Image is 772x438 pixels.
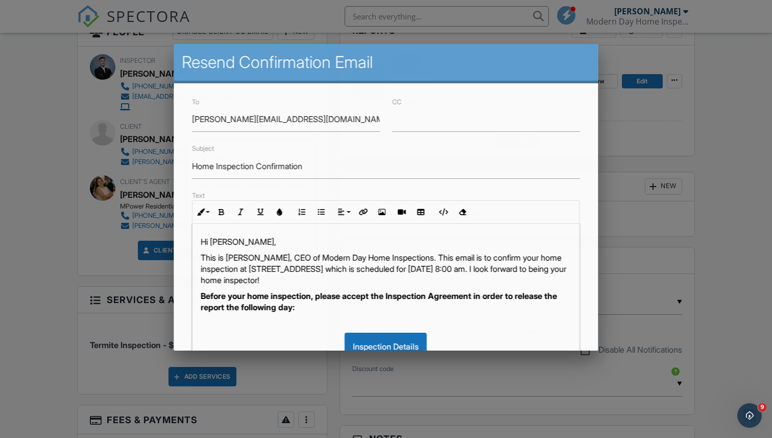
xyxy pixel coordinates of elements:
[345,333,427,360] div: Inspection Details
[270,202,289,222] button: Colors
[311,202,331,222] button: Unordered List
[212,202,231,222] button: Bold (⌘B)
[231,202,251,222] button: Italic (⌘I)
[201,236,571,247] p: Hi [PERSON_NAME],
[292,202,311,222] button: Ordered List
[353,202,372,222] button: Insert Link (⌘K)
[372,202,392,222] button: Insert Image (⌘P)
[201,252,571,286] p: This is [PERSON_NAME], CEO of Modern Day Home Inspections. This email is to confirm your home ins...
[333,202,353,222] button: Align
[452,202,472,222] button: Clear Formatting
[182,52,590,73] h2: Resend Confirmation Email
[758,403,766,411] span: 9
[192,192,205,199] label: Text
[201,291,557,312] strong: Before your home inspection, please accept the Inspection Agreement in order to release the repor...
[192,98,199,106] label: To
[192,202,212,222] button: Inline Style
[392,202,411,222] button: Insert Video
[411,202,430,222] button: Insert Table
[737,403,762,428] iframe: Intercom live chat
[192,145,214,153] label: Subject
[251,202,270,222] button: Underline (⌘U)
[433,202,452,222] button: Code View
[392,98,401,106] label: CC
[345,341,427,352] a: Inspection Details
